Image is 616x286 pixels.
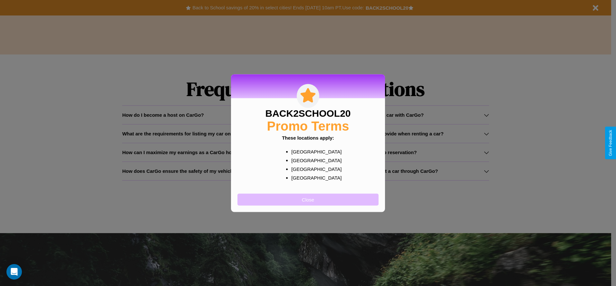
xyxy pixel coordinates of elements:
p: [GEOGRAPHIC_DATA] [291,173,337,182]
p: [GEOGRAPHIC_DATA] [291,147,337,156]
b: These locations apply: [282,135,334,140]
h2: Promo Terms [267,119,349,133]
button: Close [237,193,379,205]
div: Open Intercom Messenger [6,264,22,280]
p: [GEOGRAPHIC_DATA] [291,156,337,164]
p: [GEOGRAPHIC_DATA] [291,164,337,173]
h3: BACK2SCHOOL20 [265,108,351,119]
div: Give Feedback [608,130,613,156]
